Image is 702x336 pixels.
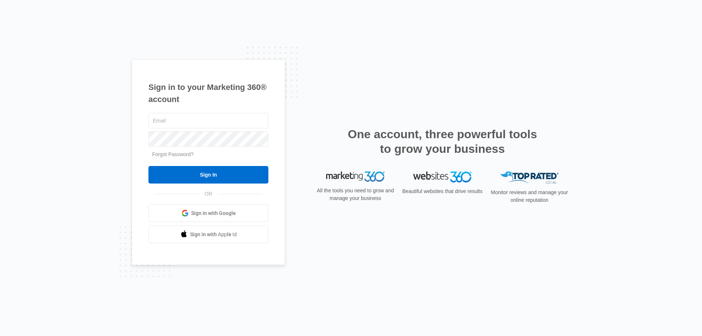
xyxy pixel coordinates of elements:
[401,188,483,195] p: Beautiful websites that drive results
[191,209,236,217] span: Sign in with Google
[148,81,268,105] h1: Sign in to your Marketing 360® account
[413,171,472,182] img: Websites 360
[200,190,218,198] span: OR
[148,226,268,243] a: Sign in with Apple Id
[152,151,194,157] a: Forgot Password?
[148,166,268,184] input: Sign In
[148,113,268,128] input: Email
[346,127,539,156] h2: One account, three powerful tools to grow your business
[190,231,237,238] span: Sign in with Apple Id
[488,189,570,204] p: Monitor reviews and manage your online reputation
[148,204,268,222] a: Sign in with Google
[326,171,385,182] img: Marketing 360
[314,187,396,202] p: All the tools you need to grow and manage your business
[500,171,559,184] img: Top Rated Local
